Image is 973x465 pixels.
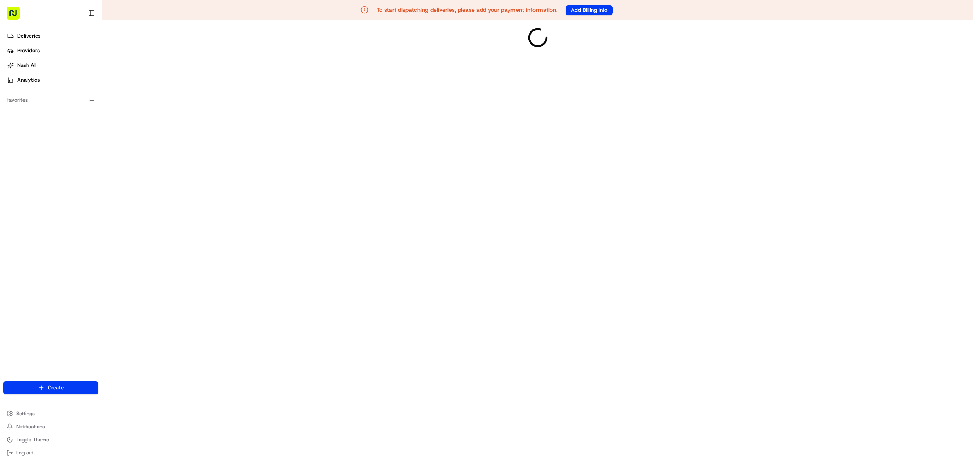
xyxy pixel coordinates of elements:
[16,423,45,430] span: Notifications
[3,408,98,419] button: Settings
[48,384,64,391] span: Create
[16,449,33,456] span: Log out
[3,421,98,432] button: Notifications
[17,62,36,69] span: Nash AI
[17,32,40,40] span: Deliveries
[566,5,613,15] button: Add Billing Info
[3,381,98,394] button: Create
[3,29,102,42] a: Deliveries
[3,59,102,72] a: Nash AI
[17,76,40,84] span: Analytics
[3,74,102,87] a: Analytics
[377,6,557,14] p: To start dispatching deliveries, please add your payment information.
[3,434,98,445] button: Toggle Theme
[3,447,98,458] button: Log out
[16,410,35,417] span: Settings
[3,94,98,107] div: Favorites
[16,436,49,443] span: Toggle Theme
[17,47,40,54] span: Providers
[3,44,102,57] a: Providers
